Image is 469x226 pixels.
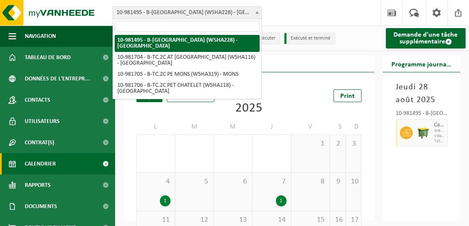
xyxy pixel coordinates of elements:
[257,177,287,186] span: 7
[25,153,56,175] span: Calendrier
[350,177,357,186] span: 10
[141,177,171,186] span: 4
[434,139,446,144] span: T250001713097
[434,134,446,139] span: Vidange sur fréquence fixe (à partir du 2ème conteneur)
[247,33,280,44] li: à exécuter
[214,119,252,134] td: M
[295,139,325,149] span: 1
[25,196,57,217] span: Documents
[284,33,335,44] li: Exécuté et terminé
[340,93,355,100] span: Print
[434,129,446,134] span: WB-1100-HP carton et papier, non-conditionné (serrure)
[25,132,54,153] span: Contrat(s)
[386,28,466,49] a: Demande d'une tâche supplémentaire
[218,215,248,225] span: 13
[25,26,56,47] span: Navigation
[350,215,357,225] span: 17
[115,35,260,52] li: 10-981495 - B-[GEOGRAPHIC_DATA] (W5HA228) - [GEOGRAPHIC_DATA]
[175,119,214,134] td: M
[434,122,446,129] span: Carton et papier, non-conditionné (industriel)
[330,119,346,134] td: S
[257,215,287,225] span: 14
[334,215,341,225] span: 16
[25,175,51,196] span: Rapports
[220,89,277,115] div: Août 2025
[396,111,448,119] div: 10-981495 - B-[GEOGRAPHIC_DATA] (W5HA228) - [GEOGRAPHIC_DATA]
[218,177,248,186] span: 6
[333,89,362,102] a: Print
[167,89,214,102] div: aujourd'hui
[113,6,262,19] span: 10-981495 - B-ST GARE MARCHIENNE AU PONT (W5HA228) - MARCHIENNE-AU-PONT
[179,177,209,186] span: 5
[383,55,461,72] h2: Programme journalier
[252,119,291,134] td: J
[179,215,209,225] span: 12
[334,139,341,149] span: 2
[136,119,175,134] td: L
[295,215,325,225] span: 15
[295,177,325,186] span: 8
[115,80,260,97] li: 10-981706 - B-TC.2C PET CHATELET (W5HA118) - [GEOGRAPHIC_DATA]
[25,68,90,89] span: Données de l'entrepr...
[25,111,60,132] span: Utilisateurs
[113,7,261,19] span: 10-981495 - B-ST GARE MARCHIENNE AU PONT (W5HA228) - MARCHIENNE-AU-PONT
[141,215,171,225] span: 11
[160,195,171,206] div: 1
[291,119,330,134] td: V
[334,177,341,186] span: 9
[396,81,448,106] h3: Jeudi 28 août 2025
[350,139,357,149] span: 3
[115,52,260,69] li: 10-981704 - B-TC.2C AT [GEOGRAPHIC_DATA] (W5HA116) - [GEOGRAPHIC_DATA]
[276,195,287,206] div: 1
[25,47,71,68] span: Tableau de bord
[417,126,430,139] img: WB-1100-HPE-GN-51
[25,89,50,111] span: Contacts
[115,69,260,80] li: 10-981705 - B-TC.2C PE MONS (W5HA319) - MONS
[346,119,362,134] td: D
